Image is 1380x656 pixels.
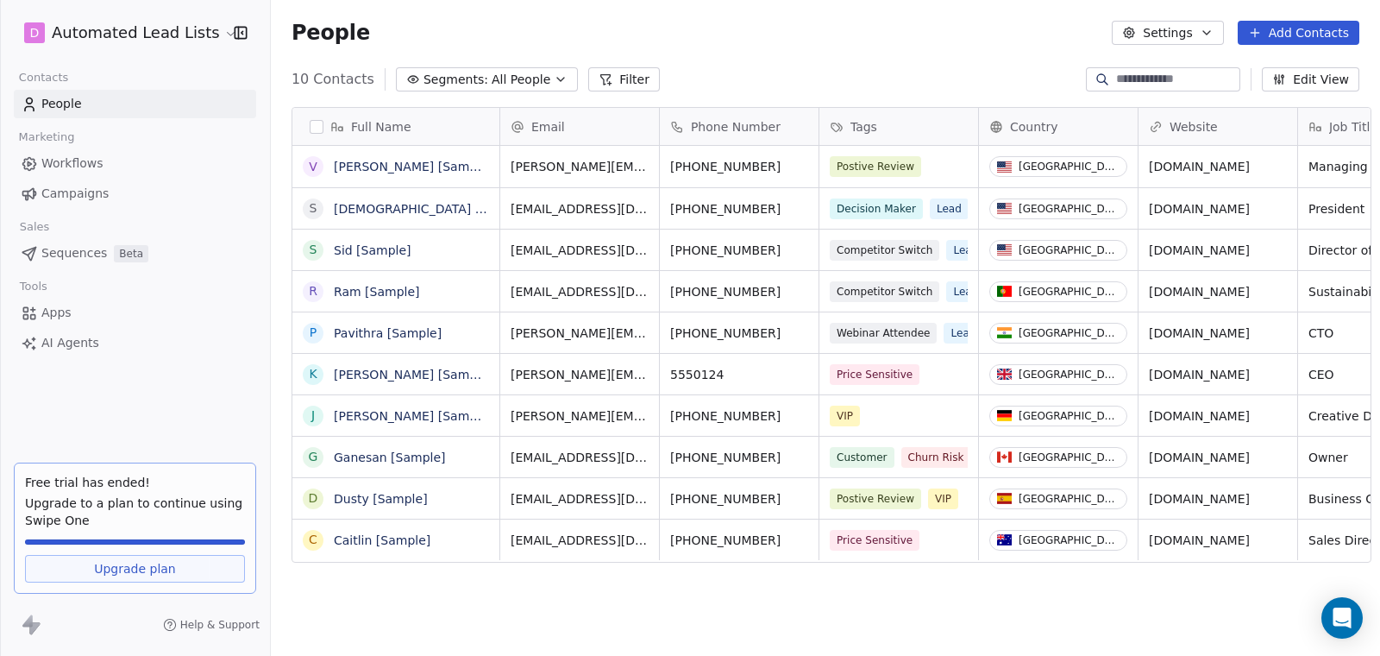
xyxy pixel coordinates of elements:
div: J [311,407,315,425]
span: Contacts [11,65,76,91]
span: [PERSON_NAME][EMAIL_ADDRESS][DOMAIN_NAME] [511,158,649,175]
span: Price Sensitive [830,530,919,551]
span: Segments: [423,71,488,89]
div: R [309,282,317,300]
a: Pavithra [Sample] [334,326,442,340]
span: Lead [930,199,969,219]
span: [PERSON_NAME][EMAIL_ADDRESS][DOMAIN_NAME] [511,325,649,342]
span: Sales [12,214,57,240]
div: [GEOGRAPHIC_DATA] [1019,203,1120,215]
span: Price Sensitive [830,364,919,385]
a: Sid [Sample] [334,243,411,257]
span: [PHONE_NUMBER] [670,158,808,175]
span: Marketing [11,124,82,150]
div: C [309,531,317,549]
span: Help & Support [180,618,260,632]
span: Job Title [1329,118,1377,136]
div: S [309,199,317,218]
span: Campaigns [41,185,109,203]
span: [PHONE_NUMBER] [670,407,808,425]
a: [DOMAIN_NAME] [1149,243,1250,257]
span: Tags [850,118,877,136]
button: Filter [588,67,660,91]
span: Lead [946,281,985,302]
a: [DOMAIN_NAME] [1149,202,1250,216]
div: Full Name [292,108,499,145]
span: [PHONE_NUMBER] [670,490,808,508]
a: Apps [14,299,256,327]
span: Lead [944,323,982,344]
span: [EMAIL_ADDRESS][DOMAIN_NAME] [511,242,649,259]
div: [GEOGRAPHIC_DATA] [1019,244,1120,256]
div: K [309,365,317,383]
div: [GEOGRAPHIC_DATA] [1019,286,1120,298]
span: Full Name [351,118,411,136]
span: Postive Review [830,156,921,177]
span: [PHONE_NUMBER] [670,283,808,300]
span: [PHONE_NUMBER] [670,325,808,342]
a: [DOMAIN_NAME] [1149,285,1250,299]
div: Email [500,108,659,145]
a: [DOMAIN_NAME] [1149,533,1250,547]
a: SequencesBeta [14,239,256,268]
a: Dusty [Sample] [334,492,428,506]
a: Ganesan [Sample] [334,451,446,464]
a: [DOMAIN_NAME] [1149,368,1250,382]
span: Decision Maker [830,199,923,219]
span: Sequences [41,244,107,262]
div: Tags [819,108,978,145]
a: [PERSON_NAME] [Sample] [334,368,492,382]
a: People [14,90,256,118]
a: Campaigns [14,180,256,208]
span: [EMAIL_ADDRESS][DOMAIN_NAME] [511,490,649,508]
span: 5550124 [670,366,808,383]
div: D [309,489,318,508]
span: [EMAIL_ADDRESS][DOMAIN_NAME] [511,532,649,549]
span: All People [492,71,550,89]
div: grid [292,146,500,644]
span: 10 Contacts [292,69,374,90]
div: [GEOGRAPHIC_DATA] [1019,327,1120,339]
span: D [30,24,40,41]
span: Automated Lead Lists [52,22,220,44]
div: Phone Number [660,108,819,145]
div: G [308,448,317,466]
div: [GEOGRAPHIC_DATA] [1019,410,1120,422]
span: [EMAIL_ADDRESS][DOMAIN_NAME] [511,449,649,466]
a: AI Agents [14,329,256,357]
span: Upgrade plan [94,560,176,577]
div: [GEOGRAPHIC_DATA] [1019,534,1120,546]
span: [PHONE_NUMBER] [670,200,808,218]
div: Website [1138,108,1297,145]
span: Webinar Attendee [830,323,937,344]
a: Workflows [14,149,256,178]
span: [EMAIL_ADDRESS][DOMAIN_NAME] [511,200,649,218]
div: Country [979,108,1138,145]
div: [GEOGRAPHIC_DATA] [1019,451,1120,464]
span: Country [1010,118,1058,136]
button: Edit View [1262,67,1359,91]
span: Churn Risk [900,447,970,468]
div: S [309,241,317,259]
span: VIP [928,489,958,509]
span: Lead [946,240,985,261]
a: [DOMAIN_NAME] [1149,160,1250,173]
button: DAutomated Lead Lists [21,18,214,47]
span: Tools [12,274,54,300]
span: [PHONE_NUMBER] [670,449,808,466]
a: [DOMAIN_NAME] [1149,492,1250,506]
a: Help & Support [163,618,260,632]
a: [DOMAIN_NAME] [1149,451,1250,464]
span: Postive Review [830,489,921,509]
span: AI Agents [41,334,99,352]
span: Workflows [41,155,103,173]
span: [PERSON_NAME][EMAIL_ADDRESS][DOMAIN_NAME] [511,407,649,425]
div: P [310,324,317,342]
a: Upgrade plan [25,555,245,583]
span: Upgrade to a plan to continue using Swipe One [25,495,245,529]
a: Caitlin [Sample] [334,533,430,547]
span: Apps [41,304,72,322]
span: People [292,20,370,46]
div: Free trial has ended! [25,474,245,491]
a: [PERSON_NAME] [Sample] [334,409,492,423]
